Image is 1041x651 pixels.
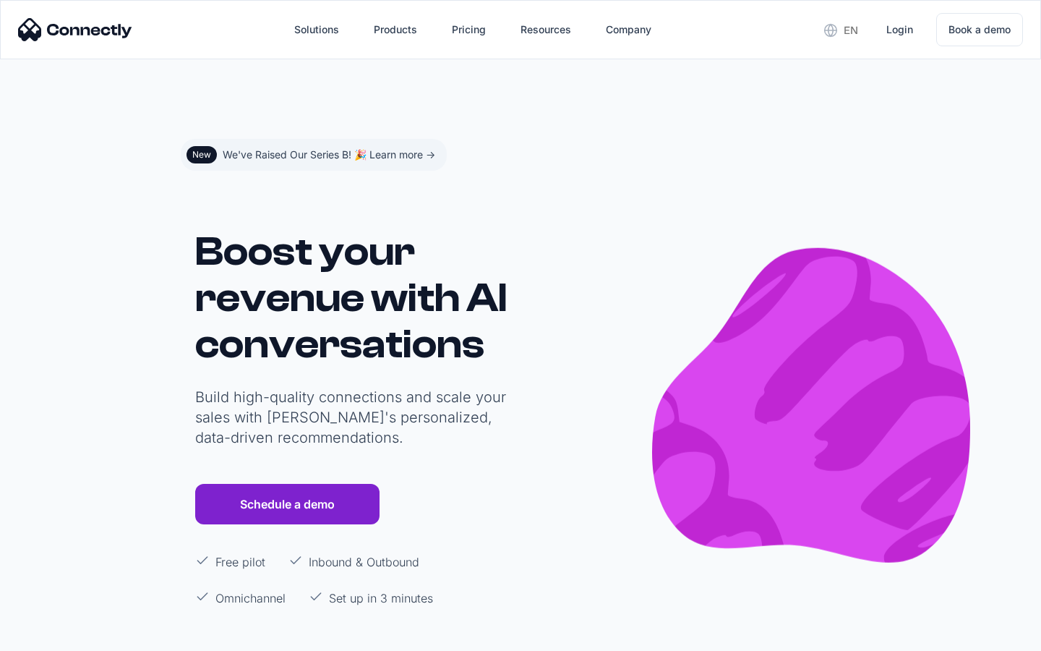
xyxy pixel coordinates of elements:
aside: Language selected: English [14,624,87,646]
div: Solutions [294,20,339,40]
img: Connectly Logo [18,18,132,41]
div: Products [362,12,429,47]
div: en [813,19,869,41]
div: New [192,149,211,161]
p: Inbound & Outbound [309,553,419,571]
div: Solutions [283,12,351,47]
p: Free pilot [215,553,265,571]
a: NewWe've Raised Our Series B! 🎉 Learn more -> [181,139,447,171]
div: We've Raised Our Series B! 🎉 Learn more -> [223,145,435,165]
a: Book a demo [936,13,1023,46]
div: Company [594,12,663,47]
div: Company [606,20,651,40]
div: Products [374,20,417,40]
div: Resources [509,12,583,47]
a: Pricing [440,12,497,47]
a: Schedule a demo [195,484,380,524]
div: Login [886,20,913,40]
ul: Language list [29,626,87,646]
h1: Boost your revenue with AI conversations [195,229,513,367]
p: Set up in 3 minutes [329,590,433,607]
div: Pricing [452,20,486,40]
a: Login [875,12,925,47]
p: Build high-quality connections and scale your sales with [PERSON_NAME]'s personalized, data-drive... [195,387,513,448]
div: en [844,20,858,41]
p: Omnichannel [215,590,286,607]
div: Resources [520,20,571,40]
